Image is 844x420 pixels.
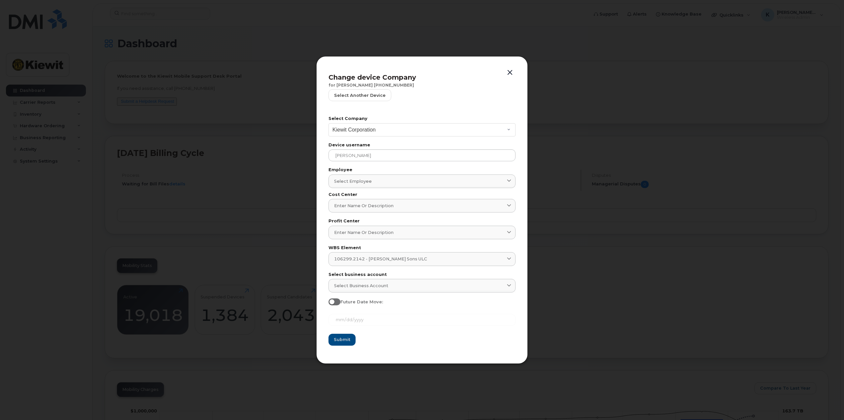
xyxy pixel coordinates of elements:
[328,226,516,239] a: Enter name or description
[328,334,356,346] button: Submit
[334,178,372,184] span: Select employee
[328,81,516,89] div: for [PERSON_NAME] [PHONE_NUMBER]
[328,252,516,266] a: 106299.2142 - [PERSON_NAME] Sons ULC
[328,89,391,101] button: Select another device
[328,199,516,212] a: Enter name or description
[328,245,516,250] label: WBS Element
[328,218,516,223] label: Profit Center
[328,116,516,121] label: Select Company
[328,167,516,172] label: Employee
[334,229,394,236] span: Enter name or description
[328,142,516,147] label: Device username
[340,299,383,304] span: Future Date Move:
[328,272,516,277] label: Select business account
[334,336,350,343] span: Submit
[334,283,388,289] span: Select business account
[328,279,516,292] a: Select business account
[328,174,516,188] a: Select employee
[815,391,839,415] iframe: Messenger Launcher
[334,256,427,262] span: 106299.2142 - [PERSON_NAME] Sons ULC
[334,203,394,209] span: Enter name or description
[328,192,516,197] label: Cost Center
[328,298,334,304] input: Future Date Move:
[334,92,386,98] span: Select another device
[328,73,416,81] span: Change device Company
